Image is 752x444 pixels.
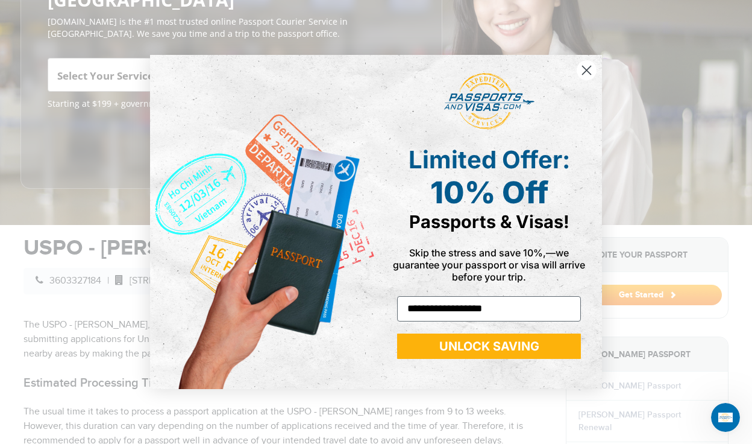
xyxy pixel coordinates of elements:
span: Skip the stress and save 10%,—we guarantee your passport or visa will arrive before your trip. [393,247,585,283]
button: UNLOCK SAVING [397,334,581,359]
button: Close dialog [576,60,597,81]
span: Passports & Visas! [409,211,569,232]
iframe: Intercom live chat [711,403,740,432]
span: 10% Off [430,174,548,211]
span: Limited Offer: [409,145,570,174]
img: de9cda0d-0715-46ca-9a25-073762a91ba7.png [150,55,376,388]
img: passports and visas [444,73,534,130]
